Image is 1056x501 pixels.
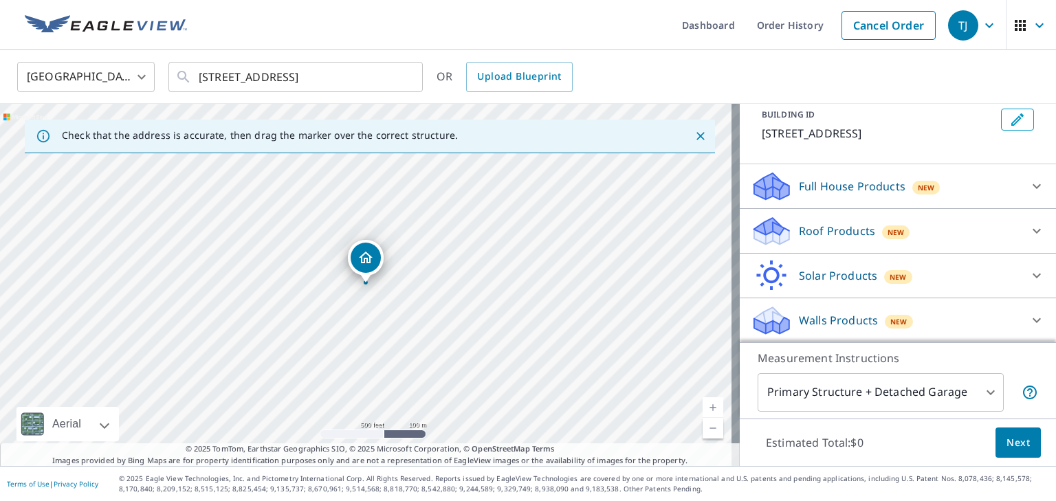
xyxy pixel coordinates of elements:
[758,350,1038,366] p: Measurement Instructions
[751,259,1045,292] div: Solar ProductsNew
[755,427,874,458] p: Estimated Total: $0
[119,474,1049,494] p: © 2025 Eagle View Technologies, Inc. and Pictometry International Corp. All Rights Reserved. Repo...
[1022,384,1038,401] span: Your report will include the primary structure and a detached garage if one exists.
[532,443,555,454] a: Terms
[437,62,573,92] div: OR
[62,129,458,142] p: Check that the address is accurate, then drag the marker over the correct structure.
[54,479,98,489] a: Privacy Policy
[477,68,561,85] span: Upload Blueprint
[995,427,1041,458] button: Next
[466,62,572,92] a: Upload Blueprint
[1001,109,1034,131] button: Edit building 1
[472,443,529,454] a: OpenStreetMap
[199,58,395,96] input: Search by address or latitude-longitude
[1006,434,1030,452] span: Next
[841,11,936,40] a: Cancel Order
[16,407,119,441] div: Aerial
[799,223,875,239] p: Roof Products
[25,15,187,36] img: EV Logo
[762,125,995,142] p: [STREET_ADDRESS]
[48,407,85,441] div: Aerial
[17,58,155,96] div: [GEOGRAPHIC_DATA]
[888,227,905,238] span: New
[799,267,877,284] p: Solar Products
[751,214,1045,247] div: Roof ProductsNew
[7,480,98,488] p: |
[762,109,815,120] p: BUILDING ID
[348,240,384,282] div: Dropped pin, building 1, Residential property, 3405 Lovers Ln Billings, MT 59105
[799,312,878,329] p: Walls Products
[692,127,709,145] button: Close
[918,182,935,193] span: New
[758,373,1004,412] div: Primary Structure + Detached Garage
[799,178,905,194] p: Full House Products
[703,397,723,418] a: Current Level 16, Zoom In
[703,418,723,438] a: Current Level 16, Zoom Out
[186,443,555,455] span: © 2025 TomTom, Earthstar Geographics SIO, © 2025 Microsoft Corporation, ©
[890,316,907,327] span: New
[751,170,1045,203] div: Full House ProductsNew
[7,479,49,489] a: Terms of Use
[890,271,907,282] span: New
[948,10,978,41] div: TJ
[751,304,1045,337] div: Walls ProductsNew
